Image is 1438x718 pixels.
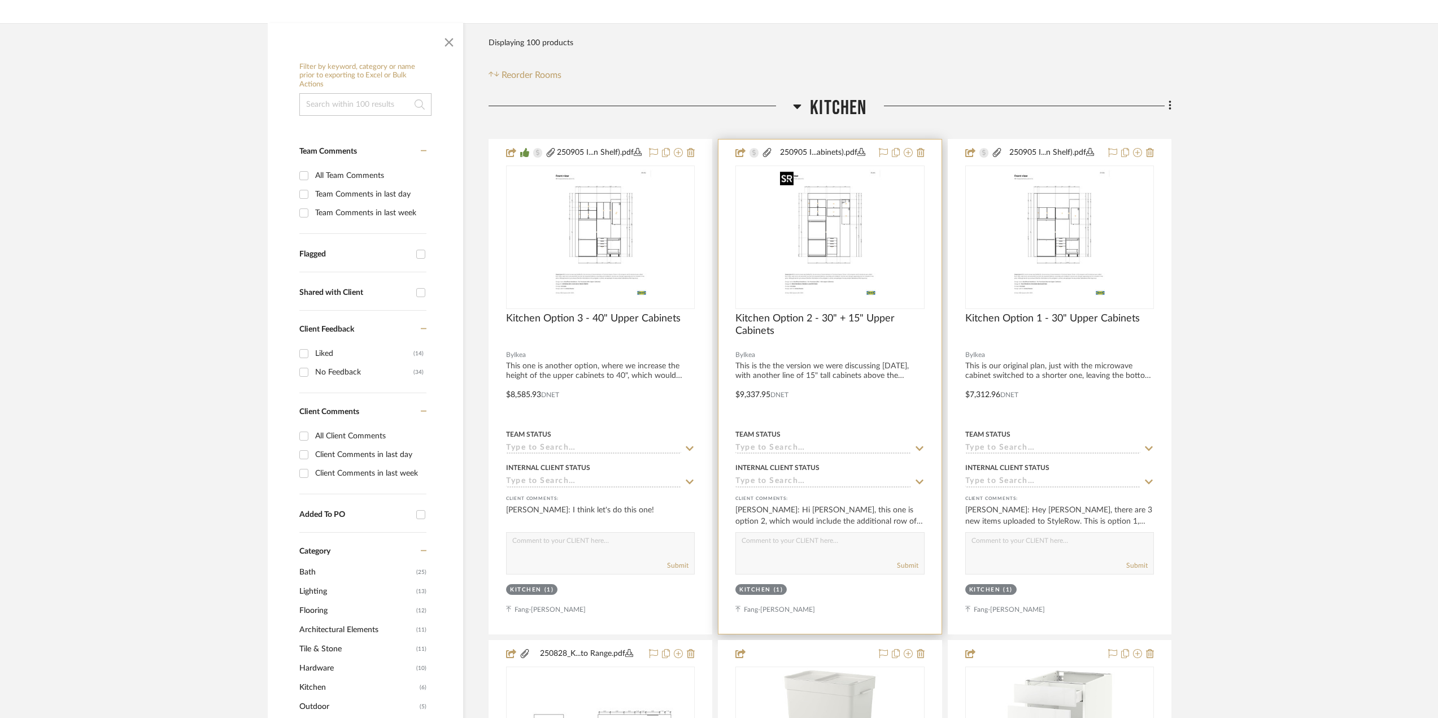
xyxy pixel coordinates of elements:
[315,185,424,203] div: Team Comments in last day
[506,443,681,454] input: Type to Search…
[773,146,871,160] button: 250905 I...abinets).pdf
[735,443,910,454] input: Type to Search…
[299,93,432,116] input: Search within 100 results
[736,166,923,308] div: 0
[810,96,866,120] span: Kitchen
[299,601,413,620] span: Flooring
[735,504,924,527] div: [PERSON_NAME]: Hi [PERSON_NAME], this one is option 2, which would include the additional row of ...
[299,678,417,697] span: Kitchen
[514,350,526,360] span: Ikea
[416,602,426,620] span: (12)
[299,250,411,259] div: Flagged
[965,443,1140,454] input: Type to Search…
[973,350,985,360] span: Ikea
[965,477,1140,488] input: Type to Search…
[315,427,424,445] div: All Client Comments
[299,63,432,89] h6: Filter by keyword, category or name prior to exporting to Excel or Bulk Actions
[506,477,681,488] input: Type to Search…
[1126,560,1148,571] button: Submit
[510,586,542,594] div: Kitchen
[299,147,357,155] span: Team Comments
[1003,586,1013,594] div: (1)
[299,288,411,298] div: Shared with Client
[315,204,424,222] div: Team Comments in last week
[299,620,413,639] span: Architectural Elements
[507,166,694,308] div: 0
[965,463,1049,473] div: Internal Client Status
[413,363,424,381] div: (34)
[420,678,426,697] span: (6)
[315,446,424,464] div: Client Comments in last day
[965,504,1154,527] div: [PERSON_NAME]: Hey [PERSON_NAME], there are 3 new items uploaded to StyleRow. This is option 1, w...
[506,504,695,527] div: [PERSON_NAME]: I think let's do this one!
[299,325,354,333] span: Client Feedback
[966,166,1153,308] div: 0
[1003,146,1101,160] button: 250905 I...n Shelf).pdf
[299,582,413,601] span: Lighting
[299,408,359,416] span: Client Comments
[965,312,1140,325] span: Kitchen Option 1 - 30" Upper Cabinets
[735,429,781,439] div: Team Status
[735,477,910,488] input: Type to Search…
[530,647,642,661] button: 250828_K...to Range.pdf
[897,560,918,571] button: Submit
[1005,167,1114,308] img: Kitchen Option 1 - 30" Upper Cabinets
[438,29,460,51] button: Close
[420,698,426,716] span: (5)
[775,167,884,308] img: Kitchen Option 2 - 30" + 15" Upper Cabinets
[502,68,561,82] span: Reorder Rooms
[315,345,413,363] div: Liked
[965,429,1010,439] div: Team Status
[416,640,426,658] span: (11)
[299,697,417,716] span: Outdoor
[969,586,1001,594] div: Kitchen
[416,659,426,677] span: (10)
[506,312,681,325] span: Kitchen Option 3 - 40" Upper Cabinets
[413,345,424,363] div: (14)
[965,350,973,360] span: By
[739,586,771,594] div: Kitchen
[506,350,514,360] span: By
[315,167,424,185] div: All Team Comments
[416,582,426,600] span: (13)
[489,68,561,82] button: Reorder Rooms
[735,350,743,360] span: By
[489,32,573,54] div: Displaying 100 products
[299,639,413,659] span: Tile & Stone
[506,463,590,473] div: Internal Client Status
[774,586,783,594] div: (1)
[315,363,413,381] div: No Feedback
[546,167,655,308] img: Kitchen Option 3 - 40" Upper Cabinets
[556,146,642,160] button: 250905 I...n Shelf).pdf
[299,659,413,678] span: Hardware
[544,586,554,594] div: (1)
[299,510,411,520] div: Added To PO
[299,547,330,556] span: Category
[735,463,820,473] div: Internal Client Status
[735,312,924,337] span: Kitchen Option 2 - 30" + 15" Upper Cabinets
[416,621,426,639] span: (11)
[299,563,413,582] span: Bath
[506,429,551,439] div: Team Status
[416,563,426,581] span: (25)
[743,350,755,360] span: Ikea
[315,464,424,482] div: Client Comments in last week
[667,560,689,571] button: Submit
